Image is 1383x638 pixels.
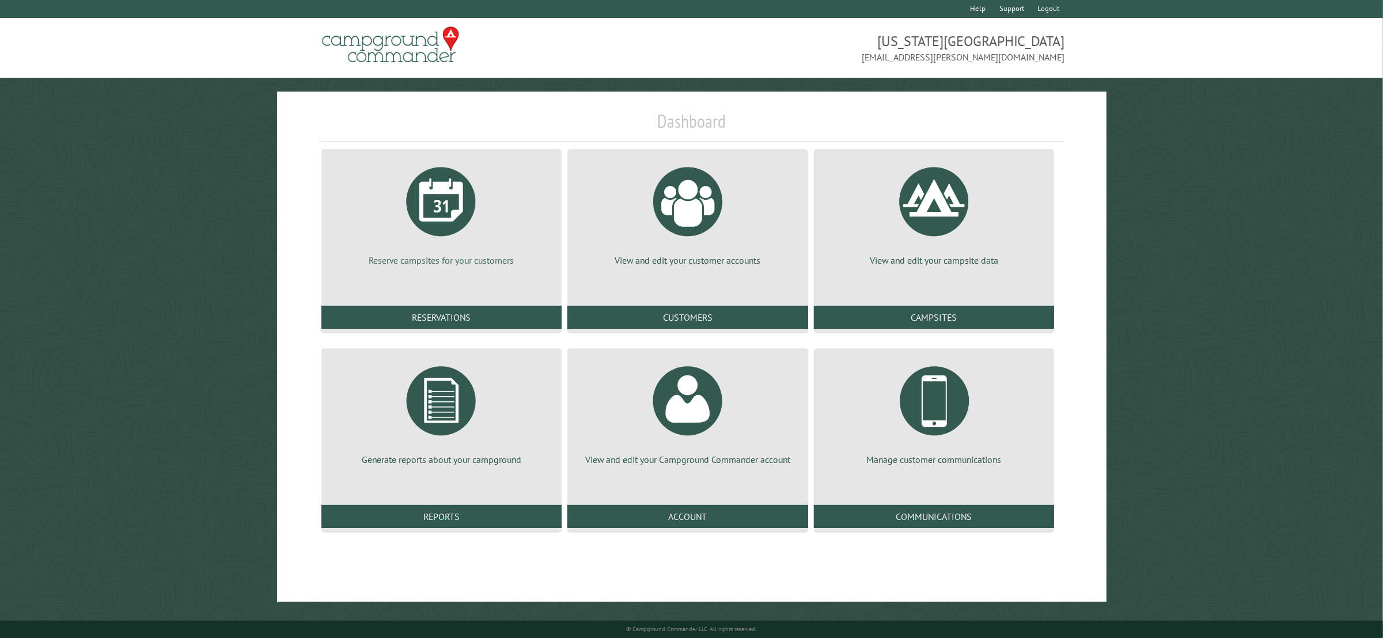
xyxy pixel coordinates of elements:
a: Reserve campsites for your customers [335,158,548,267]
a: Campsites [814,306,1055,329]
p: View and edit your customer accounts [581,254,794,267]
p: Manage customer communications [828,453,1041,466]
p: View and edit your campsite data [828,254,1041,267]
a: Customers [567,306,808,329]
a: Manage customer communications [828,358,1041,466]
a: View and edit your Campground Commander account [581,358,794,466]
p: Reserve campsites for your customers [335,254,548,267]
img: Campground Commander [319,22,463,67]
a: Reports [321,505,562,528]
a: Generate reports about your campground [335,358,548,466]
small: © Campground Commander LLC. All rights reserved. [627,625,757,633]
span: [US_STATE][GEOGRAPHIC_DATA] [EMAIL_ADDRESS][PERSON_NAME][DOMAIN_NAME] [692,32,1065,64]
a: View and edit your campsite data [828,158,1041,267]
a: View and edit your customer accounts [581,158,794,267]
p: View and edit your Campground Commander account [581,453,794,466]
a: Reservations [321,306,562,329]
h1: Dashboard [319,110,1065,142]
a: Account [567,505,808,528]
a: Communications [814,505,1055,528]
p: Generate reports about your campground [335,453,548,466]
